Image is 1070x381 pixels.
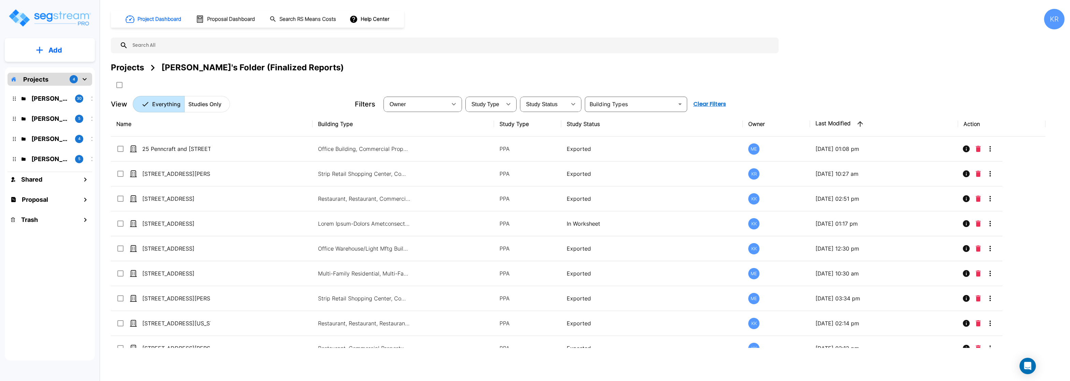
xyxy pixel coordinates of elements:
[748,243,760,254] div: KK
[815,269,953,278] p: [DATE] 10:30 am
[21,175,42,184] h1: Shared
[78,156,81,162] p: 5
[48,45,62,55] p: Add
[21,215,38,224] h1: Trash
[815,319,953,327] p: [DATE] 02:14 pm
[983,292,997,305] button: More-Options
[973,242,983,255] button: Delete
[133,96,230,112] div: Platform
[500,195,556,203] p: PPA
[973,267,983,280] button: Delete
[142,220,211,228] p: [STREET_ADDRESS]
[500,170,556,178] p: PPA
[567,145,737,153] p: Exported
[390,101,406,107] span: Owner
[561,112,743,137] th: Study Status
[500,319,556,327] p: PPA
[959,192,973,206] button: Info
[318,344,410,352] p: Restaurant, Commercial Property Site
[815,244,953,253] p: [DATE] 12:30 pm
[983,217,997,230] button: More-Options
[31,154,70,164] p: Jon's Folder
[973,167,983,181] button: Delete
[123,12,185,27] button: Project Dashboard
[959,292,973,305] button: Info
[983,192,997,206] button: More-Options
[748,143,760,155] div: ME
[31,94,70,103] p: Kristina's Folder (Finalized Reports)
[279,15,336,23] h1: Search RS Means Costs
[318,319,410,327] p: Restaurant, Restaurant, Restaurant, Restaurant, Commercial Property Site
[23,75,48,84] p: Projects
[973,341,983,355] button: Delete
[748,193,760,204] div: KK
[959,267,973,280] button: Info
[959,167,973,181] button: Info
[959,341,973,355] button: Info
[959,142,973,156] button: Info
[815,220,953,228] p: [DATE] 01:17 pm
[526,101,558,107] span: Study Status
[318,294,410,302] p: Strip Retail Shopping Center, Commercial Property Site
[5,40,95,60] button: Add
[31,134,70,143] p: M.E. Folder
[748,318,760,329] div: KK
[959,217,973,230] button: Info
[207,15,255,23] h1: Proposal Dashboard
[587,99,674,109] input: Building Types
[500,294,556,302] p: PPA
[111,112,313,137] th: Name
[313,112,494,137] th: Building Type
[152,100,180,108] p: Everything
[500,269,556,278] p: PPA
[983,242,997,255] button: More-Options
[567,220,737,228] p: In Worksheet
[31,114,70,123] p: Karina's Folder
[815,294,953,302] p: [DATE] 03:34 pm
[161,61,344,74] div: [PERSON_NAME]'s Folder (Finalized Reports)
[128,38,775,53] input: Search All
[973,217,983,230] button: Delete
[983,167,997,181] button: More-Options
[500,344,556,352] p: PPA
[111,61,144,74] div: Projects
[567,195,737,203] p: Exported
[472,101,499,107] span: Study Type
[142,244,211,253] p: [STREET_ADDRESS]
[138,15,181,23] h1: Project Dashboard
[193,12,259,26] button: Proposal Dashboard
[318,269,410,278] p: Multi-Family Residential, Multi-Family Residential, Multi-Family Residential Site
[142,269,211,278] p: [STREET_ADDRESS]
[567,170,737,178] p: Exported
[815,344,953,352] p: [DATE] 02:12 pm
[500,145,556,153] p: PPA
[743,112,810,137] th: Owner
[494,112,561,137] th: Study Type
[348,13,392,26] button: Help Center
[567,244,737,253] p: Exported
[142,170,211,178] p: [STREET_ADDRESS][PERSON_NAME]
[521,95,566,114] div: Select
[567,294,737,302] p: Exported
[355,99,375,109] p: Filters
[385,95,447,114] div: Select
[748,268,760,279] div: ME
[748,218,760,229] div: KK
[1020,358,1036,374] div: Open Intercom Messenger
[810,112,958,137] th: Last Modified
[983,341,997,355] button: More-Options
[77,96,82,101] p: 30
[567,319,737,327] p: Exported
[973,142,983,156] button: Delete
[983,267,997,280] button: More-Options
[691,97,729,111] button: Clear Filters
[500,244,556,253] p: PPA
[959,316,973,330] button: Info
[188,100,221,108] p: Studies Only
[815,145,953,153] p: [DATE] 01:08 pm
[748,168,760,180] div: KR
[567,344,737,352] p: Exported
[318,145,410,153] p: Office Building, Commercial Property Site
[142,294,211,302] p: [STREET_ADDRESS][PERSON_NAME][PERSON_NAME]
[142,319,211,327] p: [STREET_ADDRESS][US_STATE]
